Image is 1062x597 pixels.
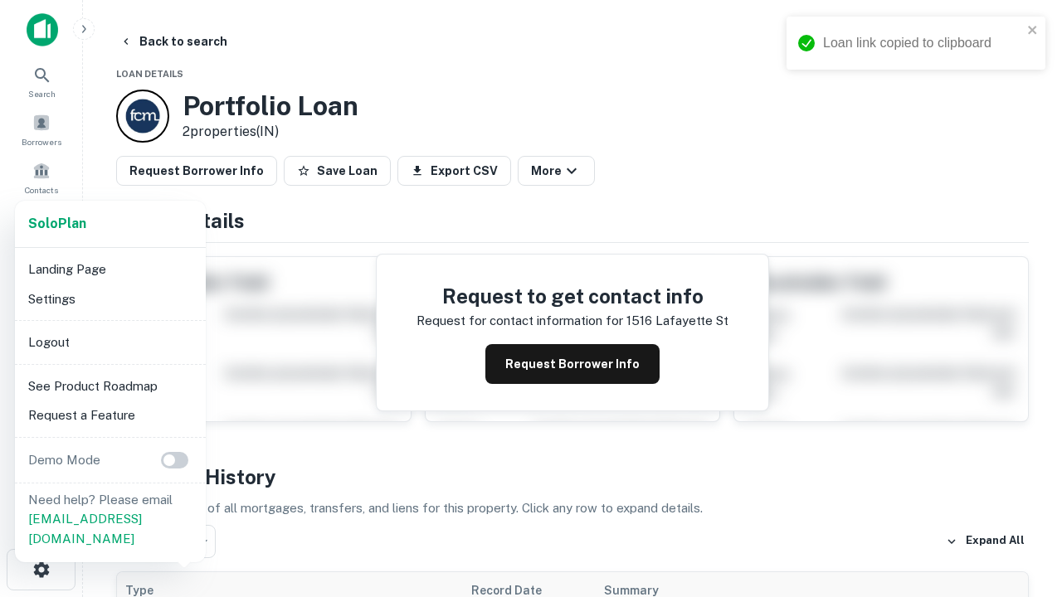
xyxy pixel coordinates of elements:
[22,255,199,284] li: Landing Page
[28,490,192,549] p: Need help? Please email
[22,371,199,401] li: See Product Roadmap
[22,450,107,470] p: Demo Mode
[28,216,86,231] strong: Solo Plan
[28,512,142,546] a: [EMAIL_ADDRESS][DOMAIN_NAME]
[28,214,86,234] a: SoloPlan
[823,33,1022,53] div: Loan link copied to clipboard
[22,328,199,357] li: Logout
[979,411,1062,491] iframe: Chat Widget
[22,400,199,430] li: Request a Feature
[1027,23,1039,39] button: close
[22,284,199,314] li: Settings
